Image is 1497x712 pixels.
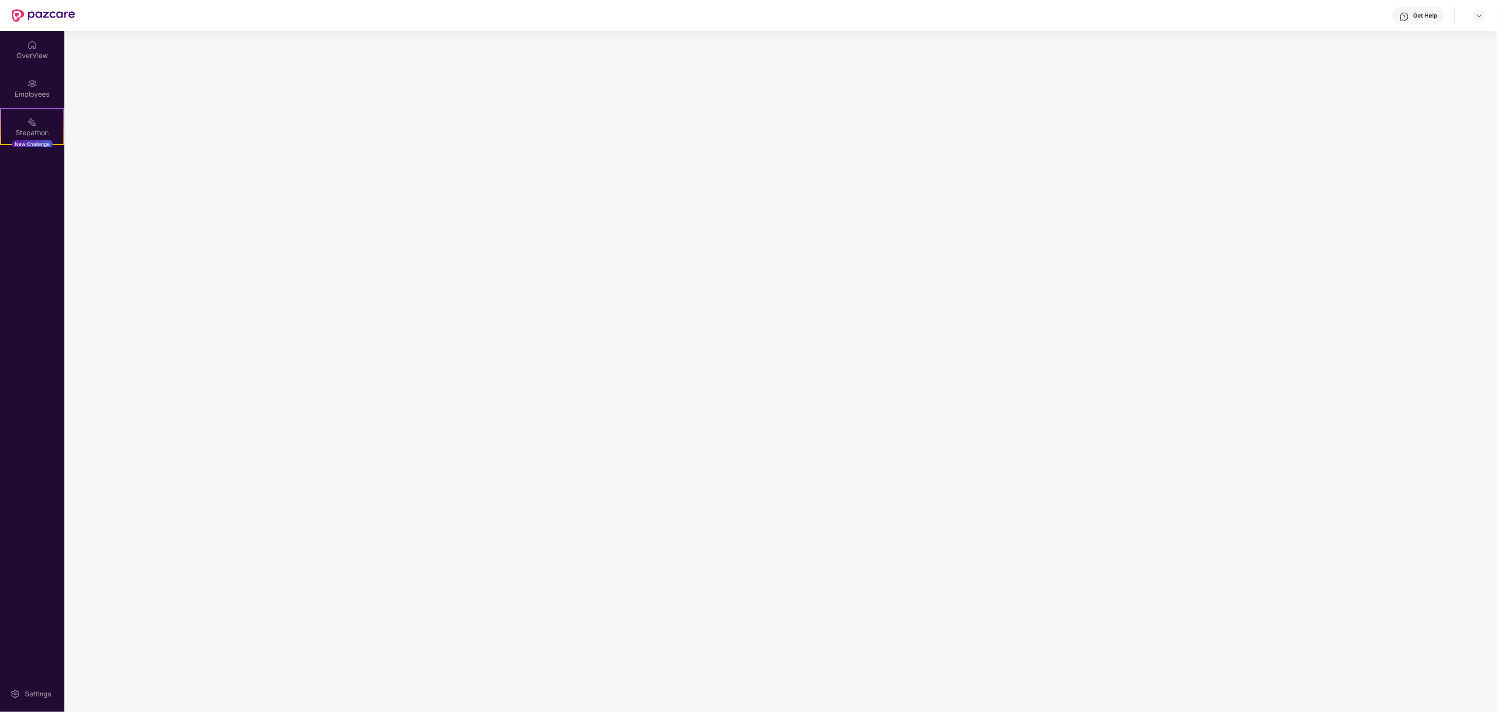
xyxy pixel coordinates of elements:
div: Stepathon [1,128,63,138]
img: svg+xml;base64,PHN2ZyBpZD0iU2V0dGluZy0yMHgyMCIgeG1sbnM9Imh0dHA6Ly93d3cudzMub3JnLzIwMDAvc3ZnIiB3aW... [10,689,20,699]
div: New Challenge [12,140,53,148]
img: svg+xml;base64,PHN2ZyB4bWxucz0iaHR0cDovL3d3dy53My5vcmcvMjAwMC9zdmciIHdpZHRoPSIyMSIgaGVpZ2h0PSIyMC... [27,117,37,127]
img: svg+xml;base64,PHN2ZyBpZD0iSG9tZSIgeG1sbnM9Imh0dHA6Ly93d3cudzMub3JnLzIwMDAvc3ZnIiB3aWR0aD0iMjAiIG... [27,40,37,50]
div: Settings [22,689,54,699]
div: Get Help [1413,12,1437,20]
img: svg+xml;base64,PHN2ZyBpZD0iSGVscC0zMngzMiIgeG1sbnM9Imh0dHA6Ly93d3cudzMub3JnLzIwMDAvc3ZnIiB3aWR0aD... [1399,12,1409,21]
img: New Pazcare Logo [12,9,75,22]
img: svg+xml;base64,PHN2ZyBpZD0iRW1wbG95ZWVzIiB4bWxucz0iaHR0cDovL3d3dy53My5vcmcvMjAwMC9zdmciIHdpZHRoPS... [27,79,37,88]
img: svg+xml;base64,PHN2ZyBpZD0iRHJvcGRvd24tMzJ4MzIiIHhtbG5zPSJodHRwOi8vd3d3LnczLm9yZy8yMDAwL3N2ZyIgd2... [1476,12,1483,20]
